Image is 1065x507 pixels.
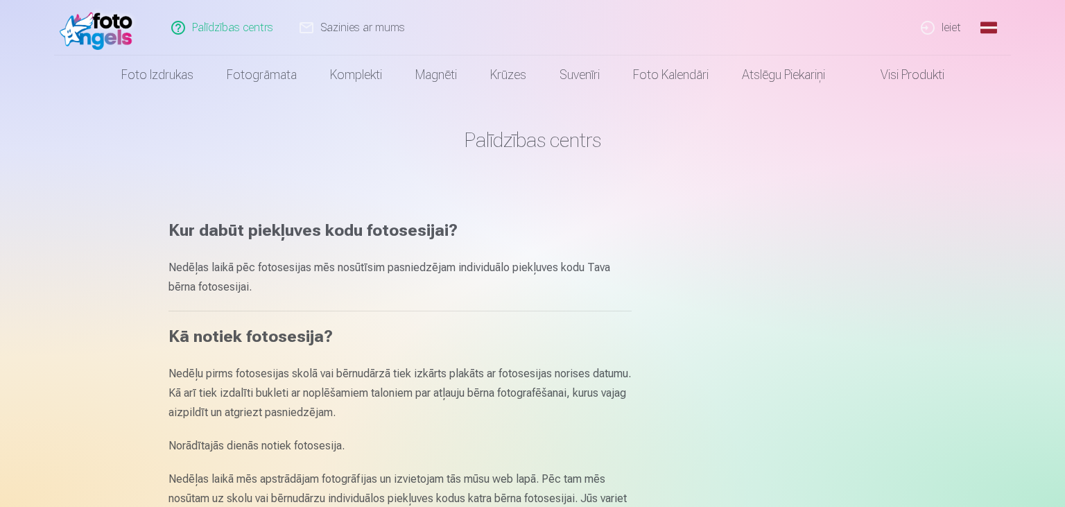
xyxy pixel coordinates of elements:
[168,258,632,297] p: Nedēļas laikā pēc fotosesijas mēs nosūtīsim pasniedzējam individuālo piekļuves kodu Tava bērna fo...
[210,55,313,94] a: Fotogrāmata
[60,6,139,50] img: /fa1
[168,364,632,422] p: Nedēļu pirms fotosesijas skolā vai bērnudārzā tiek izkārts plakāts ar fotosesijas norises datumu....
[313,55,399,94] a: Komplekti
[105,55,210,94] a: Foto izdrukas
[168,436,632,456] p: Norādītajās dienās notiek fotosesija.
[616,55,725,94] a: Foto kalendāri
[168,128,897,153] h1: Palīdzības centrs
[725,55,842,94] a: Atslēgu piekariņi
[399,55,474,94] a: Magnēti
[842,55,961,94] a: Visi produkti
[474,55,543,94] a: Krūzes
[543,55,616,94] a: Suvenīri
